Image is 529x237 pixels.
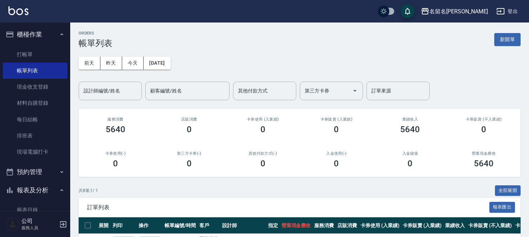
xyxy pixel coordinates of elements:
[113,159,118,168] h3: 0
[401,4,415,18] button: save
[401,217,443,234] th: 卡券販賣 (入業績)
[481,124,486,134] h3: 0
[3,128,67,144] a: 排班表
[467,217,514,234] th: 卡券販賣 (不入業績)
[494,36,521,43] a: 新開單
[334,124,339,134] h3: 0
[234,151,291,156] h2: 其他付款方式(-)
[187,124,192,134] h3: 0
[455,151,512,156] h2: 營業現金應收
[349,85,361,96] button: Open
[79,38,112,48] h3: 帳單列表
[400,124,420,134] h3: 5640
[79,57,100,70] button: 前天
[106,124,125,134] h3: 5640
[161,151,218,156] h2: 第三方卡券(-)
[418,4,491,19] button: 名留名[PERSON_NAME]
[336,217,359,234] th: 店販消費
[163,217,198,234] th: 帳單編號/時間
[8,6,28,15] img: Logo
[100,57,122,70] button: 昨天
[122,57,144,70] button: 今天
[187,159,192,168] h3: 0
[359,217,401,234] th: 卡券使用 (入業績)
[308,117,365,122] h2: 卡券販賣 (入業績)
[198,217,221,234] th: 客戶
[260,159,265,168] h3: 0
[382,117,438,122] h2: 業績收入
[382,151,438,156] h2: 入金儲值
[111,217,137,234] th: 列印
[280,217,313,234] th: 營業現金應收
[489,202,515,213] button: 報表匯出
[3,111,67,128] a: 每日結帳
[6,217,20,231] img: Person
[260,124,265,134] h3: 0
[3,181,67,199] button: 報表及分析
[3,63,67,79] a: 帳單列表
[3,202,67,218] a: 報表目錄
[308,151,365,156] h2: 入金使用(-)
[429,7,488,16] div: 名留名[PERSON_NAME]
[3,46,67,63] a: 打帳單
[443,217,467,234] th: 業績收入
[97,217,111,234] th: 展開
[408,159,412,168] h3: 0
[79,31,112,36] h2: ORDERS
[220,217,266,234] th: 設計師
[87,151,144,156] h2: 卡券使用(-)
[3,163,67,181] button: 預約管理
[474,159,494,168] h3: 5640
[334,159,339,168] h3: 0
[495,185,521,196] button: 全部展開
[144,57,170,70] button: [DATE]
[494,5,521,18] button: 登出
[3,144,67,160] a: 現場電腦打卡
[494,33,521,46] button: 新開單
[266,217,280,234] th: 指定
[489,204,515,210] a: 報表匯出
[87,117,144,122] h3: 服務消費
[3,95,67,111] a: 材料自購登錄
[79,187,98,194] p: 共 8 筆, 1 / 1
[87,204,489,211] span: 訂單列表
[3,25,67,44] button: 櫃檯作業
[234,117,291,122] h2: 卡券使用 (入業績)
[21,225,57,231] p: 服務人員
[161,117,218,122] h2: 店販消費
[455,117,512,122] h2: 卡券販賣 (不入業績)
[3,79,67,95] a: 現金收支登錄
[137,217,163,234] th: 操作
[21,218,57,225] h5: 公司
[312,217,336,234] th: 服務消費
